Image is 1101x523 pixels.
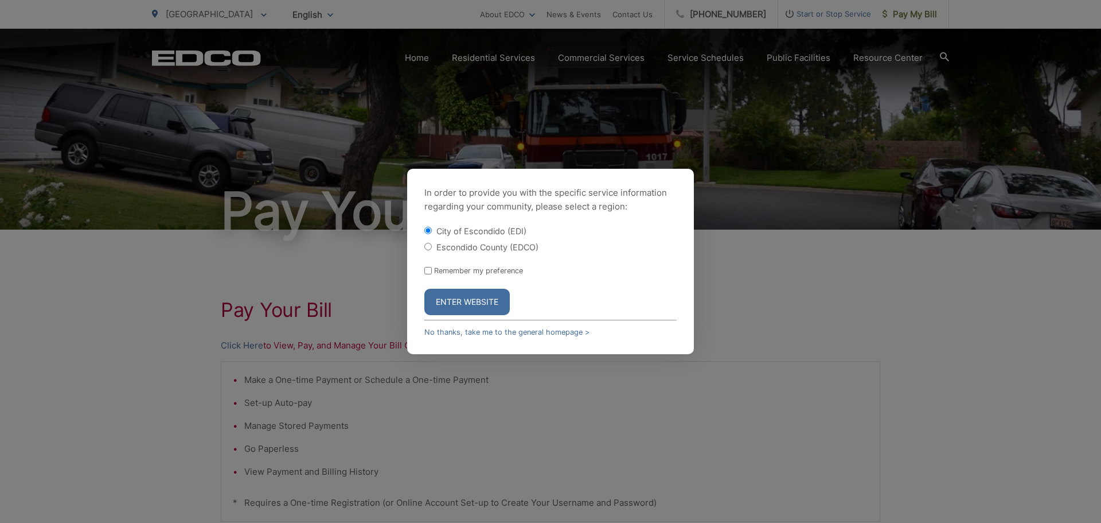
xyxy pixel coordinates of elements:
button: Enter Website [424,289,510,315]
p: In order to provide you with the specific service information regarding your community, please se... [424,186,677,214]
label: City of Escondido (EDI) [436,226,526,236]
label: Escondido County (EDCO) [436,242,538,252]
a: No thanks, take me to the general homepage > [424,328,589,336]
label: Remember my preference [434,266,523,275]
